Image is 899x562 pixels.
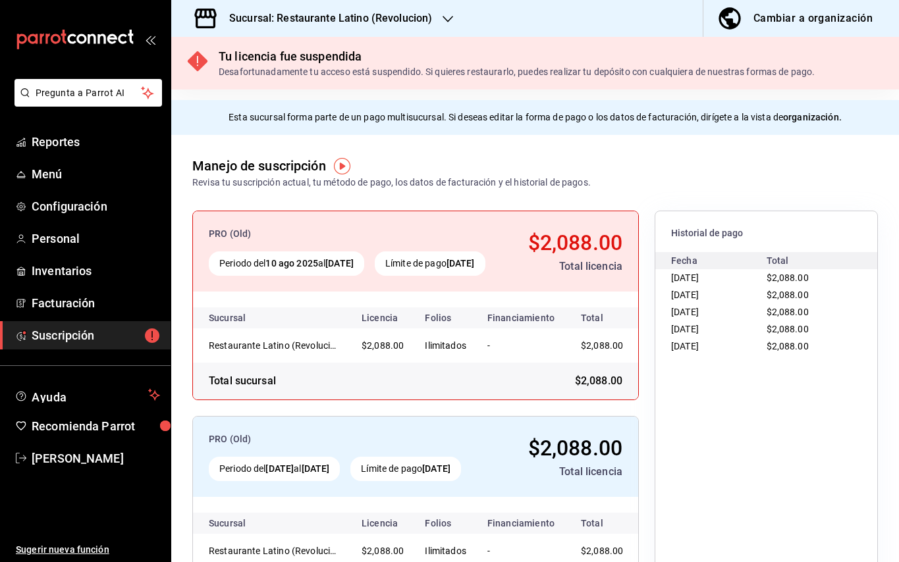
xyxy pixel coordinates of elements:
button: Pregunta a Parrot AI [14,79,162,107]
span: $2,088.00 [362,546,404,556]
div: Restaurante Latino (Revolucion) [209,544,341,557]
span: Ayuda [32,387,143,403]
div: Revisa tu suscripción actual, tu método de pago, los datos de facturación y el historial de pagos. [192,176,591,190]
strong: 10 ago 2025 [265,258,317,268]
span: Pregunta a Parrot AI [36,86,142,100]
div: Total licencia [512,259,622,274]
div: Límite de pago [375,251,485,276]
div: Fecha [671,252,767,269]
span: $2,088.00 [581,546,623,556]
a: Pregunta a Parrot AI [9,95,162,109]
span: $2,088.00 [767,290,809,300]
td: Ilimitados [414,328,477,363]
th: Folios [414,307,477,328]
div: [DATE] [671,303,767,320]
th: Total [565,307,644,328]
span: $2,088.00 [528,230,622,255]
strong: [DATE] [422,463,450,474]
span: $2,088.00 [528,436,622,461]
span: $2,088.00 [767,307,809,317]
div: Sucursal [209,518,281,528]
div: [DATE] [671,338,767,355]
strong: organización. [783,112,842,122]
div: Tu licencia fue suspendida [219,47,815,65]
div: Total [767,252,862,269]
span: Configuración [32,197,160,215]
span: Facturación [32,294,160,312]
div: Sucursal [209,313,281,323]
div: PRO (Old) [209,432,489,446]
span: Inventarios [32,262,160,280]
strong: [DATE] [265,463,294,474]
div: Límite de pago [350,457,461,481]
th: Total [565,513,644,534]
th: Licencia [351,307,414,328]
img: Tooltip marker [334,158,350,174]
span: $2,088.00 [581,340,623,351]
span: Recomienda Parrot [32,417,160,435]
div: [DATE] [671,286,767,303]
div: Cambiar a organización [753,9,873,28]
div: Esta sucursal forma parte de un pago multisucursal. Si deseas editar la forma de pago o los datos... [171,100,899,135]
strong: [DATE] [302,463,330,474]
th: Folios [414,513,477,534]
div: Restaurante Latino (Revolucion) [209,339,341,352]
div: Periodo del al [209,251,364,276]
th: Financiamiento [477,307,565,328]
div: Total sucursal [209,373,276,389]
h3: Sucursal: Restaurante Latino (Revolucion) [219,11,432,26]
th: Financiamiento [477,513,565,534]
span: $2,088.00 [362,340,404,351]
th: Licencia [351,513,414,534]
div: Desafortunadamente tu acceso está suspendido. Si quieres restaurarlo, puedes realizar tu depósito... [219,65,815,79]
span: $2,088.00 [767,324,809,334]
td: - [477,328,565,363]
span: Personal [32,230,160,247]
div: Total licencia [500,464,622,480]
span: Sugerir nueva función [16,543,160,557]
span: Historial de pago [671,227,861,240]
span: Menú [32,165,160,183]
span: $2,088.00 [767,341,809,351]
span: Reportes [32,133,160,151]
div: [DATE] [671,320,767,338]
div: [DATE] [671,269,767,286]
span: $2,088.00 [767,272,809,283]
span: [PERSON_NAME] [32,449,160,467]
button: open_drawer_menu [145,34,155,45]
span: Suscripción [32,326,160,344]
span: $2,088.00 [575,373,622,389]
div: PRO (Old) [209,227,501,241]
div: Periodo del al [209,457,340,481]
div: Manejo de suscripción [192,156,326,176]
strong: [DATE] [325,258,354,268]
strong: [DATE] [447,258,475,268]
